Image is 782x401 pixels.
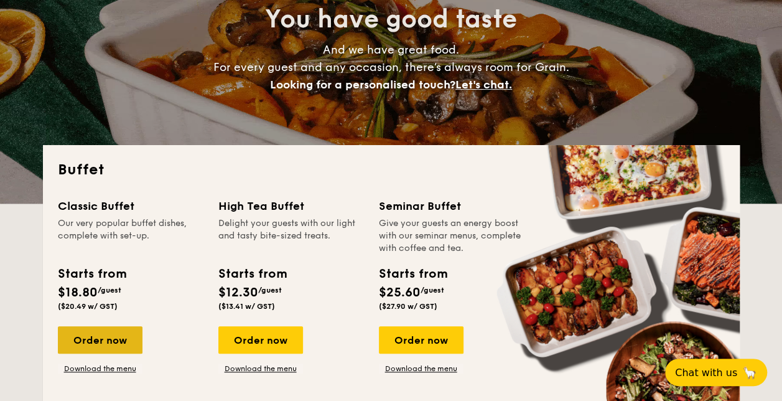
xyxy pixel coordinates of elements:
[270,78,455,92] span: Looking for a personalised touch?
[98,286,121,295] span: /guest
[379,217,524,255] div: Give your guests an energy boost with our seminar menus, complete with coffee and tea.
[379,197,524,215] div: Seminar Buffet
[218,197,364,215] div: High Tea Buffet
[218,302,275,311] span: ($13.41 w/ GST)
[265,4,517,34] span: You have good taste
[421,286,444,295] span: /guest
[58,326,142,354] div: Order now
[213,43,569,92] span: And we have great food. For every guest and any occasion, there’s always room for Grain.
[58,160,725,180] h2: Buffet
[218,265,286,283] div: Starts from
[455,78,512,92] span: Let's chat.
[665,359,767,386] button: Chat with us🦙
[379,265,447,283] div: Starts from
[218,285,258,300] span: $12.30
[379,364,463,374] a: Download the menu
[379,326,463,354] div: Order now
[218,364,303,374] a: Download the menu
[218,217,364,255] div: Delight your guests with our light and tasty bite-sized treats.
[258,286,282,295] span: /guest
[58,302,118,311] span: ($20.49 w/ GST)
[58,364,142,374] a: Download the menu
[58,265,126,283] div: Starts from
[742,366,757,380] span: 🦙
[58,197,203,215] div: Classic Buffet
[58,285,98,300] span: $18.80
[379,302,437,311] span: ($27.90 w/ GST)
[675,367,737,379] span: Chat with us
[58,217,203,255] div: Our very popular buffet dishes, complete with set-up.
[218,326,303,354] div: Order now
[379,285,421,300] span: $25.60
